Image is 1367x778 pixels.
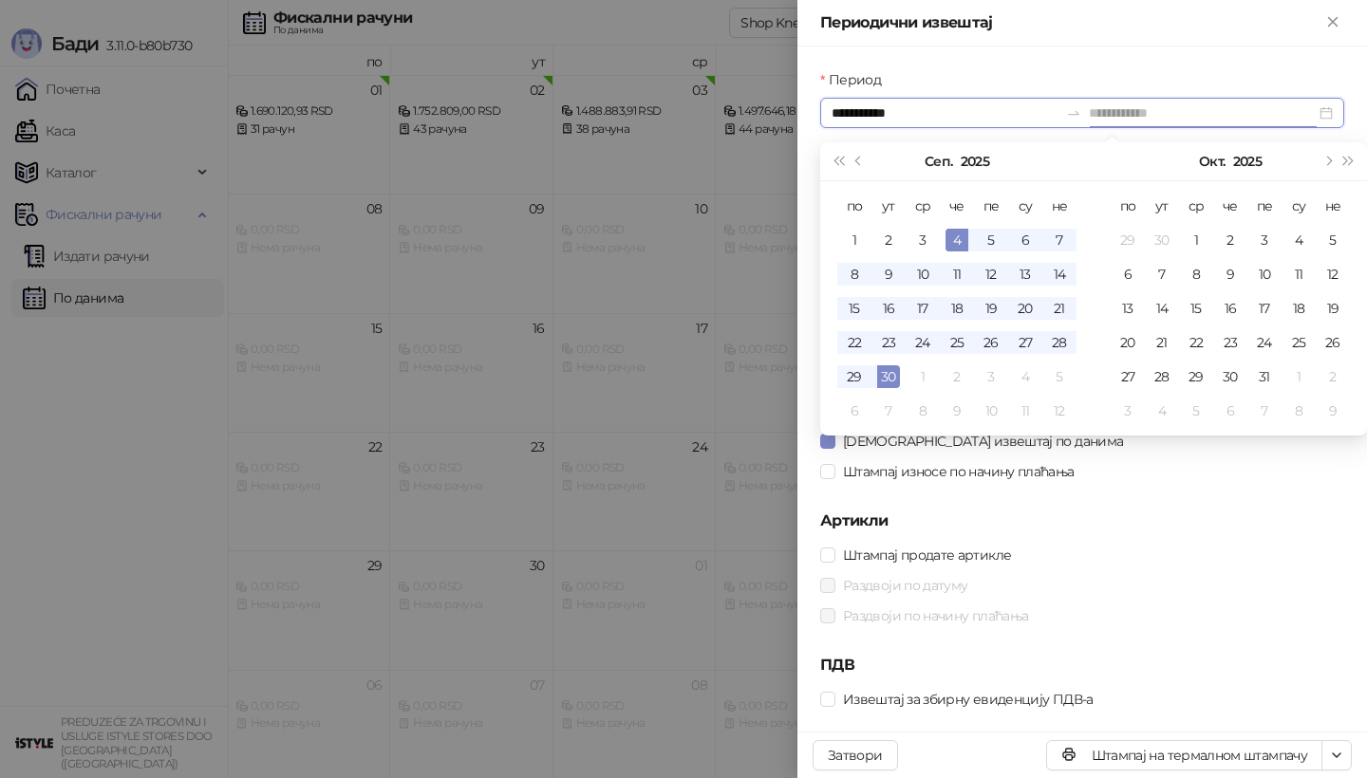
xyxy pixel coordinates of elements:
td: 2025-09-23 [871,325,906,360]
div: 7 [1253,399,1276,422]
td: 2025-10-17 [1247,291,1282,325]
div: 24 [911,331,934,354]
td: 2025-09-30 [1145,223,1179,257]
div: 26 [980,331,1002,354]
td: 2025-10-19 [1316,291,1350,325]
div: 13 [1116,297,1139,320]
td: 2025-09-14 [1042,257,1077,291]
td: 2025-10-09 [940,394,974,428]
td: 2025-10-03 [1247,223,1282,257]
div: 2 [1321,365,1344,388]
div: 3 [911,229,934,251]
div: 22 [843,331,866,354]
h5: Артикли [820,509,1344,532]
td: 2025-11-05 [1179,394,1213,428]
div: 27 [1116,365,1139,388]
td: 2025-10-04 [1282,223,1316,257]
td: 2025-10-08 [906,394,940,428]
td: 2025-09-29 [837,360,871,394]
span: Штампај продате артикле [835,545,1019,565]
td: 2025-10-07 [1145,257,1179,291]
div: 19 [980,297,1002,320]
div: 25 [1287,331,1310,354]
button: Затвори [813,740,898,770]
td: 2025-10-12 [1316,257,1350,291]
td: 2025-09-15 [837,291,871,325]
td: 2025-10-06 [837,394,871,428]
td: 2025-09-19 [974,291,1008,325]
div: 9 [946,399,968,422]
td: 2025-09-09 [871,257,906,291]
div: 25 [946,331,968,354]
div: 6 [843,399,866,422]
div: 8 [843,263,866,286]
div: 8 [1287,399,1310,422]
th: че [940,189,974,223]
div: 28 [1151,365,1173,388]
th: пе [1247,189,1282,223]
div: 3 [980,365,1002,388]
td: 2025-10-21 [1145,325,1179,360]
th: ут [871,189,906,223]
div: 5 [1321,229,1344,251]
div: 11 [1014,399,1037,422]
span: Раздвоји по начину плаћања [835,605,1036,626]
td: 2025-11-01 [1282,360,1316,394]
div: 8 [911,399,934,422]
div: 3 [1116,399,1139,422]
td: 2025-10-01 [1179,223,1213,257]
div: 28 [1048,331,1071,354]
td: 2025-09-20 [1008,291,1042,325]
div: 9 [1219,263,1242,286]
td: 2025-09-05 [974,223,1008,257]
th: по [837,189,871,223]
td: 2025-09-11 [940,257,974,291]
td: 2025-09-04 [940,223,974,257]
div: 29 [1116,229,1139,251]
div: 4 [946,229,968,251]
div: 7 [877,399,900,422]
td: 2025-10-02 [940,360,974,394]
td: 2025-09-12 [974,257,1008,291]
div: 1 [843,229,866,251]
div: 10 [1253,263,1276,286]
div: 1 [1287,365,1310,388]
td: 2025-10-05 [1042,360,1077,394]
div: 7 [1151,263,1173,286]
div: 6 [1219,399,1242,422]
td: 2025-10-03 [974,360,1008,394]
th: пе [974,189,1008,223]
td: 2025-11-02 [1316,360,1350,394]
div: 22 [1185,331,1208,354]
div: 10 [911,263,934,286]
div: 11 [946,263,968,286]
input: Период [832,102,1058,123]
div: 7 [1048,229,1071,251]
div: 30 [1151,229,1173,251]
td: 2025-09-17 [906,291,940,325]
td: 2025-10-29 [1179,360,1213,394]
div: 4 [1151,399,1173,422]
td: 2025-10-30 [1213,360,1247,394]
td: 2025-10-14 [1145,291,1179,325]
div: 19 [1321,297,1344,320]
span: swap-right [1066,105,1081,120]
td: 2025-10-01 [906,360,940,394]
div: 14 [1048,263,1071,286]
td: 2025-09-24 [906,325,940,360]
td: 2025-10-16 [1213,291,1247,325]
td: 2025-11-09 [1316,394,1350,428]
div: 30 [877,365,900,388]
td: 2025-09-26 [974,325,1008,360]
div: 10 [980,399,1002,422]
div: 21 [1151,331,1173,354]
td: 2025-11-08 [1282,394,1316,428]
div: 18 [1287,297,1310,320]
td: 2025-10-05 [1316,223,1350,257]
td: 2025-10-15 [1179,291,1213,325]
div: 15 [1185,297,1208,320]
td: 2025-10-13 [1111,291,1145,325]
td: 2025-09-21 [1042,291,1077,325]
td: 2025-09-16 [871,291,906,325]
td: 2025-09-03 [906,223,940,257]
